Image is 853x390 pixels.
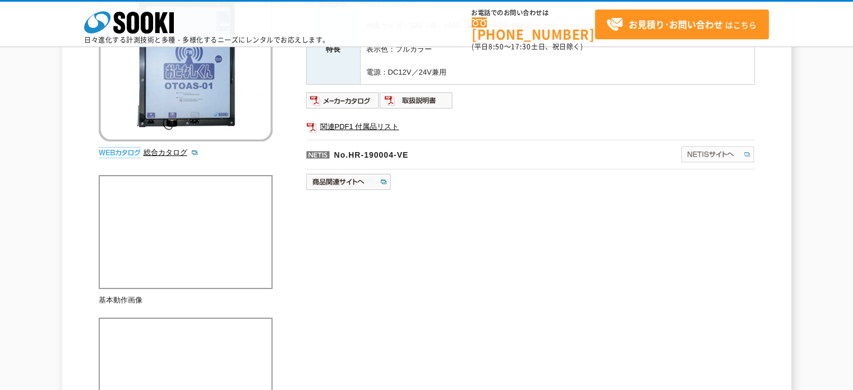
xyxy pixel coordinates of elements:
[680,145,755,163] img: NETISサイトへ
[380,91,453,109] img: 取扱説明書
[306,140,572,167] p: No.HR-190004-VE
[99,147,141,158] img: webカタログ
[488,42,504,52] span: 8:50
[306,173,392,191] img: 商品関連サイトへ
[84,36,330,43] p: 日々進化する計測技術と多種・多様化するニーズにレンタルでお応えします。
[306,99,380,107] a: メーカーカタログ
[306,91,380,109] img: メーカーカタログ
[380,99,453,107] a: 取扱説明書
[144,148,199,157] a: 総合カタログ
[511,42,531,52] span: 17:30
[629,17,723,31] strong: お見積り･お問い合わせ
[606,16,757,33] span: はこちら
[595,10,769,39] a: お見積り･お問い合わせはこちら
[306,120,755,134] a: 関連PDF1 付属品リスト
[472,10,595,16] span: お電話でのお問い合わせは
[472,17,595,40] a: [PHONE_NUMBER]
[99,295,273,306] p: 基本動作画像
[472,42,583,52] span: (平日 ～ 土日、祝日除く)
